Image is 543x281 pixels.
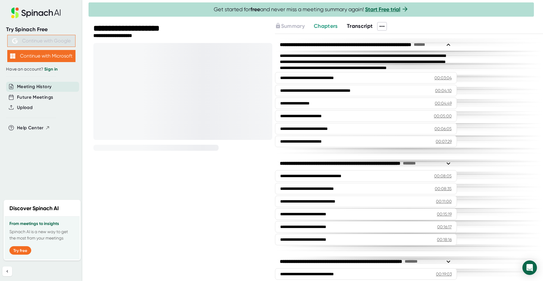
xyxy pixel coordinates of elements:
button: Try free [9,246,31,255]
button: Help Center [17,124,50,131]
span: Help Center [17,124,44,131]
b: free [250,6,260,13]
a: Start Free trial [365,6,400,13]
div: 00:07:29 [436,138,452,144]
div: Have an account? [6,67,76,72]
div: 00:04:49 [435,100,452,106]
button: Upload [17,104,32,111]
div: 00:18:16 [437,236,452,243]
div: 00:06:05 [434,126,452,132]
div: 00:04:10 [435,88,452,94]
div: 00:05:00 [434,113,452,119]
div: Open Intercom Messenger [522,260,537,275]
span: Transcript [347,23,373,29]
div: 00:03:04 [434,75,452,81]
button: Collapse sidebar [2,266,12,276]
button: Future Meetings [17,94,53,101]
div: 00:16:17 [437,224,452,230]
p: Spinach AI is a new way to get the most from your meetings [9,229,75,241]
div: 00:08:35 [435,186,452,192]
div: 00:15:19 [437,211,452,217]
span: Get started for and never miss a meeting summary again! [214,6,409,13]
span: Summary [281,23,305,29]
button: Continue with Google [7,35,75,47]
div: Upgrade to access [275,22,314,31]
button: Chapters [314,22,338,30]
div: 00:19:03 [436,271,452,277]
button: Continue with Microsoft [7,50,75,62]
div: 00:11:00 [436,198,452,204]
a: Sign in [44,67,58,72]
div: Try Spinach Free [6,26,76,33]
div: 00:08:05 [434,173,452,179]
img: Aehbyd4JwY73AAAAAElFTkSuQmCC [12,38,18,44]
button: Meeting History [17,83,52,90]
span: Chapters [314,23,338,29]
button: Summary [275,22,305,30]
button: Transcript [347,22,373,30]
h3: From meetings to insights [9,221,75,226]
h2: Discover Spinach AI [9,204,59,213]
